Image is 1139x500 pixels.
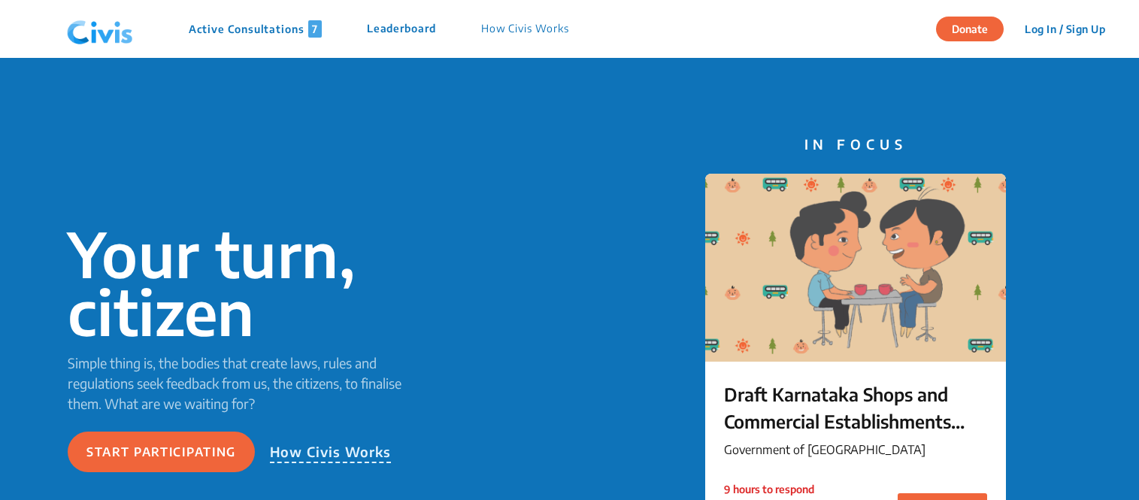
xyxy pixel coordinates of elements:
[724,481,814,497] p: 9 hours to respond
[481,20,569,38] p: How Civis Works
[68,432,255,472] button: Start participating
[61,7,139,52] img: navlogo.png
[68,353,419,414] p: Simple thing is, the bodies that create laws, rules and regulations seek feedback from us, the ci...
[68,225,419,341] p: Your turn, citizen
[936,17,1004,41] button: Donate
[308,20,322,38] span: 7
[367,20,436,38] p: Leaderboard
[724,380,988,435] p: Draft Karnataka Shops and Commercial Establishments (Amendment) Rules, 2025
[936,20,1015,35] a: Donate
[189,20,322,38] p: Active Consultations
[724,441,988,459] p: Government of [GEOGRAPHIC_DATA]
[1015,17,1115,41] button: Log In / Sign Up
[270,441,392,463] p: How Civis Works
[705,134,1007,154] p: IN FOCUS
